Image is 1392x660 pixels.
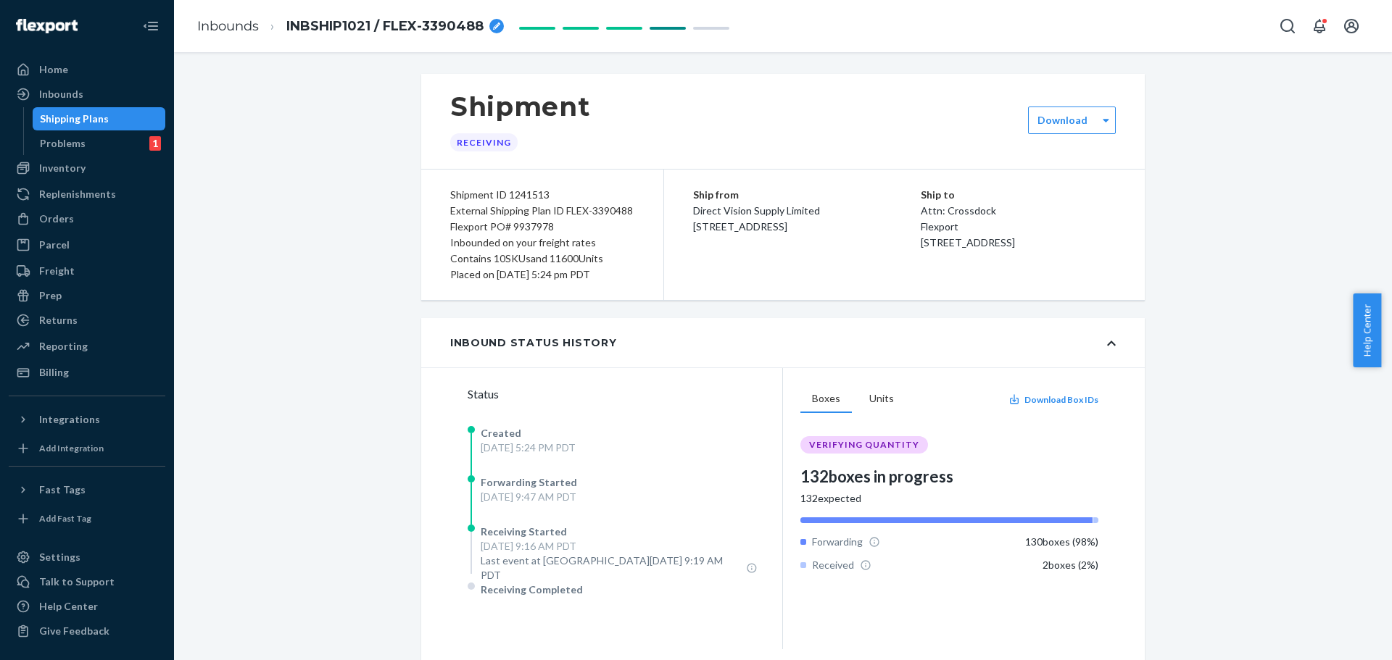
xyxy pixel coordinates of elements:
[693,187,921,203] p: Ship from
[800,465,1098,488] div: 132 boxes in progress
[197,18,259,34] a: Inbounds
[39,87,83,101] div: Inbounds
[9,619,165,643] button: Give Feedback
[39,512,91,525] div: Add Fast Tag
[800,558,871,572] div: Received
[481,554,740,582] span: Last event at [GEOGRAPHIC_DATA][DATE] 9:19 AM PDT
[39,238,70,252] div: Parcel
[450,251,634,267] div: Contains 10 SKUs and 11600 Units
[858,385,906,413] button: Units
[40,136,86,151] div: Problems
[1037,113,1087,128] label: Download
[481,539,758,554] div: [DATE] 9:16 AM PDT
[1043,558,1098,572] div: 2 boxes ( 2 %)
[450,203,634,219] div: External Shipping Plan ID FLEX-3390488
[39,550,80,564] div: Settings
[1025,535,1098,549] div: 130 boxes ( 98 %)
[693,204,820,233] span: Direct Vision Supply Limited [STREET_ADDRESS]
[9,156,165,180] a: Inventory
[39,624,109,638] div: Give Feedback
[9,58,165,81] a: Home
[9,309,165,332] a: Returns
[921,236,1015,248] span: [STREET_ADDRESS]
[9,478,165,501] button: Fast Tags
[809,439,919,451] span: VERIFYING QUANTITY
[39,212,74,226] div: Orders
[39,442,104,454] div: Add Integration
[9,284,165,307] a: Prep
[481,440,576,455] div: [DATE] 5:24 PM PDT
[186,5,515,48] ol: breadcrumbs
[450,235,634,251] div: Inbounded on your freight rates
[481,490,577,504] div: [DATE] 9:47 AM PDT
[481,583,583,596] span: Receiving Completed
[450,133,518,151] div: Receiving
[9,437,165,460] a: Add Integration
[481,427,521,439] span: Created
[9,595,165,618] a: Help Center
[136,12,165,41] button: Close Navigation
[9,207,165,230] a: Orders
[9,570,165,593] button: Talk to Support
[39,161,86,175] div: Inventory
[9,408,165,431] button: Integrations
[39,313,78,327] div: Returns
[39,339,88,354] div: Reporting
[921,187,1116,203] p: Ship to
[39,412,100,427] div: Integrations
[9,507,165,530] a: Add Fast Tag
[33,132,166,155] a: Problems1
[800,385,852,413] button: Boxes
[39,599,98,614] div: Help Center
[33,107,166,130] a: Shipping Plans
[1337,12,1366,41] button: Open account menu
[39,264,75,278] div: Freight
[1008,393,1098,406] button: Download Box IDs
[286,17,484,36] span: INBSHIP1021 / FLEX-3390488
[9,183,165,206] a: Replenishments
[1305,12,1334,41] button: Open notifications
[9,233,165,256] a: Parcel
[39,483,86,497] div: Fast Tags
[39,288,62,303] div: Prep
[16,19,78,33] img: Flexport logo
[40,112,109,126] div: Shipping Plans
[450,91,590,122] h1: Shipment
[1353,293,1381,367] button: Help Center
[9,83,165,106] a: Inbounds
[39,365,69,380] div: Billing
[1273,12,1302,41] button: Open Search Box
[39,575,115,589] div: Talk to Support
[9,361,165,384] a: Billing
[450,267,634,283] div: Placed on [DATE] 5:24 pm PDT
[450,335,616,350] div: Inbound Status History
[9,546,165,569] a: Settings
[800,535,880,549] div: Forwarding
[921,219,1116,235] p: Flexport
[9,335,165,358] a: Reporting
[149,136,161,151] div: 1
[468,385,782,403] div: Status
[39,187,116,201] div: Replenishments
[921,203,1116,219] p: Attn: Crossdock
[481,476,577,488] span: Forwarding Started
[9,259,165,283] a: Freight
[450,187,634,203] div: Shipment ID 1241513
[800,491,1098,506] div: 132 expected
[450,219,634,235] div: Flexport PO# 9937978
[481,525,567,538] span: Receiving Started
[39,62,68,77] div: Home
